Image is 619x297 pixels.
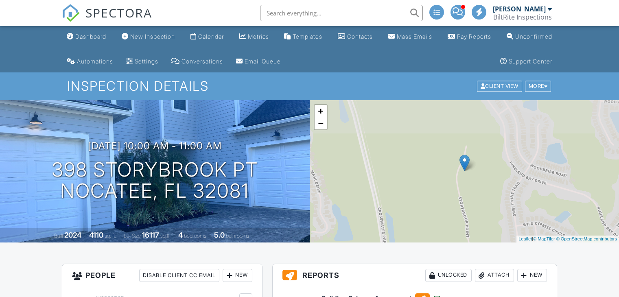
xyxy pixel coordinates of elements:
span: sq. ft. [105,233,116,239]
a: Leaflet [518,236,532,241]
a: SPECTORA [62,11,152,28]
a: Email Queue [233,54,284,69]
div: Unconfirmed [515,33,552,40]
a: Metrics [236,29,272,44]
h3: [DATE] 10:00 am - 11:00 am [88,140,222,151]
div: New [223,269,252,282]
a: Templates [281,29,326,44]
div: Automations [77,58,113,65]
h1: Inspection Details [67,79,552,93]
a: Support Center [497,54,556,69]
div: 2024 [64,231,81,239]
a: Dashboard [63,29,109,44]
div: New Inspection [130,33,175,40]
div: Dashboard [75,33,106,40]
span: bathrooms [226,233,249,239]
a: Zoom in [315,105,327,117]
input: Search everything... [260,5,423,21]
div: | [516,236,619,242]
h3: Reports [273,264,557,287]
span: sq.ft. [160,233,171,239]
a: Calendar [187,29,227,44]
a: Contacts [335,29,376,44]
div: Client View [477,81,522,92]
div: Email Queue [245,58,281,65]
span: bedrooms [184,233,206,239]
div: Settings [135,58,158,65]
a: Automations (Advanced) [63,54,116,69]
a: © MapTiler [533,236,555,241]
div: Support Center [509,58,552,65]
a: Mass Emails [385,29,435,44]
span: SPECTORA [85,4,152,21]
span: Built [54,233,63,239]
a: New Inspection [118,29,178,44]
div: Contacts [347,33,373,40]
div: Templates [293,33,322,40]
h3: People [62,264,262,287]
div: New [517,269,547,282]
div: 16117 [142,231,159,239]
a: Unconfirmed [503,29,556,44]
div: More [525,81,551,92]
div: Attach [475,269,514,282]
div: 4 [178,231,183,239]
a: Conversations [168,54,226,69]
a: Settings [123,54,162,69]
div: Mass Emails [397,33,432,40]
div: [PERSON_NAME] [493,5,546,13]
div: 5.0 [214,231,225,239]
div: Disable Client CC Email [139,269,219,282]
div: Pay Reports [457,33,491,40]
h1: 398 Storybrook Pt Nocatee, FL 32081 [52,159,258,202]
div: 4110 [89,231,103,239]
a: Pay Reports [444,29,494,44]
div: Metrics [248,33,269,40]
img: The Best Home Inspection Software - Spectora [62,4,80,22]
div: Conversations [182,58,223,65]
div: Unlocked [425,269,472,282]
a: © OpenStreetMap contributors [556,236,617,241]
a: Client View [476,83,524,89]
a: Zoom out [315,117,327,129]
div: BiltRite Inspections [493,13,552,21]
span: Lot Size [124,233,141,239]
div: Calendar [198,33,224,40]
